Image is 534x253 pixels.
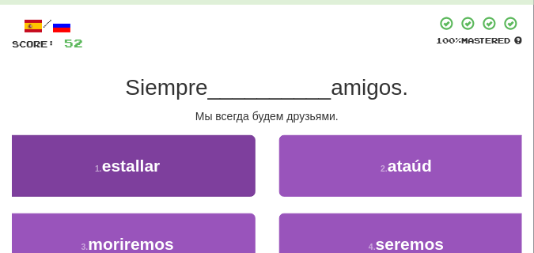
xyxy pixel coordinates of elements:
[12,108,522,124] div: Мы всегда будем друзьями.
[369,242,376,251] small: 4 .
[12,16,83,36] div: /
[436,36,461,45] span: 100 %
[436,35,522,46] div: Mastered
[95,164,102,173] small: 1 .
[81,242,89,251] small: 3 .
[376,235,444,253] span: seremos
[208,75,331,100] span: __________
[388,157,432,175] span: ataúd
[12,39,55,49] span: Score:
[64,36,83,50] span: 52
[381,164,388,173] small: 2 .
[102,157,161,175] span: estallar
[125,75,207,100] span: Siempre
[88,235,174,253] span: moriremos
[331,75,408,100] span: amigos.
